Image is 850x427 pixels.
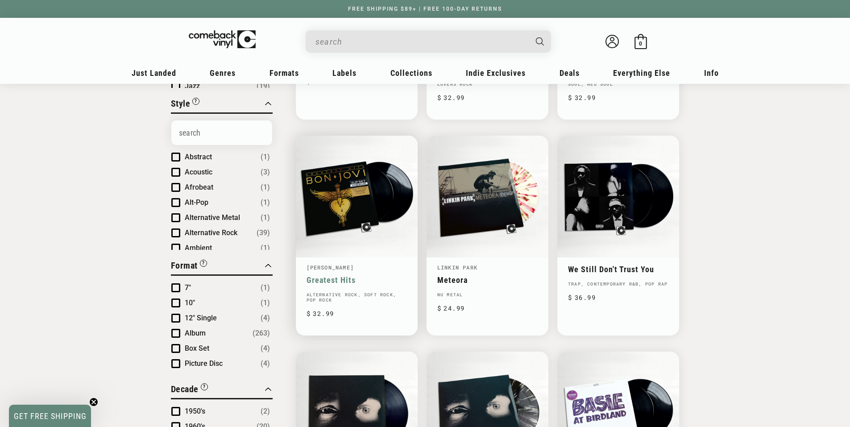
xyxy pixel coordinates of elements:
span: Deals [560,68,580,78]
span: Decade [171,384,199,394]
span: Just Landed [132,68,176,78]
span: 1950's [185,407,205,415]
input: Search Options [171,120,272,145]
span: Number of products: (1) [261,243,270,253]
div: Search [306,30,551,53]
span: Abstract [185,153,212,161]
span: Number of products: (263) [253,328,270,339]
a: Greatest Hits [307,275,407,285]
a: FREE SHIPPING $89+ | FREE 100-DAY RETURNS [339,6,511,12]
span: Album [185,329,206,337]
button: Search [528,30,552,53]
span: Acoustic [185,168,212,176]
span: 0 [639,40,642,47]
span: Formats [270,68,299,78]
span: Box Set [185,344,209,352]
span: Genres [210,68,236,78]
span: 7" [185,283,191,292]
span: Number of products: (3) [261,167,270,178]
span: Alternative Rock [185,228,237,237]
a: We Still Don't Trust You [568,265,668,274]
span: Number of products: (2) [261,406,270,417]
button: Filter by Decade [171,382,208,398]
span: Alt-Pop [185,198,208,207]
span: Indie Exclusives [466,68,526,78]
a: [PERSON_NAME] [307,264,354,271]
span: Ambient [185,244,212,252]
span: Everything Else [613,68,670,78]
span: Picture Disc [185,359,223,368]
button: Filter by Format [171,259,207,274]
span: Info [704,68,719,78]
a: Linkin Park [437,264,477,271]
button: Close teaser [89,398,98,406]
span: Labels [332,68,357,78]
span: Number of products: (1) [261,212,270,223]
span: Number of products: (1) [261,182,270,193]
button: Filter by Style [171,97,200,112]
div: GET FREE SHIPPINGClose teaser [9,405,91,427]
a: Meteora [437,275,538,285]
span: Number of products: (4) [261,343,270,354]
span: GET FREE SHIPPING [14,411,87,421]
span: Number of products: (1) [261,298,270,308]
span: Style [171,98,191,109]
span: Number of products: (1) [261,152,270,162]
span: Number of products: (1) [261,197,270,208]
span: 10" [185,298,195,307]
span: Number of products: (4) [261,313,270,323]
span: Number of products: (1) [261,282,270,293]
span: Collections [390,68,432,78]
span: 12" Single [185,314,217,322]
span: Alternative Metal [185,213,240,222]
span: Number of products: (39) [257,228,270,238]
span: Number of products: (4) [261,358,270,369]
input: When autocomplete results are available use up and down arrows to review and enter to select [315,33,527,51]
span: Afrobeat [185,183,213,191]
span: Format [171,260,198,271]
